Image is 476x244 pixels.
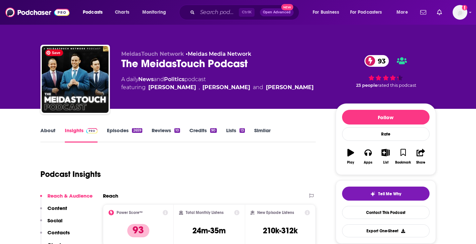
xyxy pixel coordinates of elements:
[197,7,239,18] input: Search podcasts, credits, & more...
[266,83,314,91] a: Ben Meiselas
[199,83,200,91] span: ,
[121,51,184,57] span: MeidasTouch Network
[132,128,142,133] div: 2659
[281,4,293,10] span: New
[45,49,63,56] span: Save
[359,145,377,169] button: Apps
[254,127,271,143] a: Similar
[416,161,425,165] div: Share
[47,205,67,211] p: Content
[371,55,389,67] span: 93
[78,7,111,18] button: open menu
[342,187,430,201] button: tell me why sparkleTell Me Why
[86,128,98,134] img: Podchaser Pro
[188,51,251,57] a: Meidas Media Network
[121,75,314,91] div: A daily podcast
[142,8,166,17] span: Monitoring
[185,5,306,20] div: Search podcasts, credits, & more...
[342,127,430,141] div: Rate
[347,161,354,165] div: Play
[453,5,467,20] button: Show profile menu
[152,127,180,143] a: Reviews10
[148,83,196,91] div: [PERSON_NAME]
[239,8,255,17] span: Ctrl K
[364,55,389,67] a: 93
[40,229,70,242] button: Contacts
[40,193,93,205] button: Reach & Audience
[412,145,429,169] button: Share
[186,210,223,215] h2: Total Monthly Listens
[356,83,377,88] span: 23 people
[40,205,67,217] button: Content
[462,5,467,10] svg: Add a profile image
[138,76,154,82] a: News
[226,127,245,143] a: Lists13
[210,128,216,133] div: 90
[370,191,375,197] img: tell me why sparkle
[396,8,408,17] span: More
[257,210,294,215] h2: New Episode Listens
[392,7,416,18] button: open menu
[383,161,388,165] div: List
[346,7,392,18] button: open menu
[453,5,467,20] span: Logged in as gabrielle.gantz
[263,226,298,236] h3: 210k-312k
[138,7,175,18] button: open menu
[336,51,436,92] div: 93 23 peoplerated this podcast
[240,128,245,133] div: 13
[253,83,263,91] span: and
[313,8,339,17] span: For Business
[202,83,250,91] a: Brett Meiselas
[117,210,143,215] h2: Power Score™
[111,7,133,18] a: Charts
[378,191,401,197] span: Tell Me Why
[377,145,394,169] button: List
[42,46,109,113] img: The MeidasTouch Podcast
[342,206,430,219] a: Contact This Podcast
[189,127,216,143] a: Credits90
[103,193,118,199] h2: Reach
[260,8,294,16] button: Open AdvancedNew
[174,128,180,133] div: 10
[395,161,411,165] div: Bookmark
[342,145,359,169] button: Play
[40,127,55,143] a: About
[121,83,314,91] span: featuring
[40,217,62,230] button: Social
[154,76,164,82] span: and
[350,8,382,17] span: For Podcasters
[434,7,445,18] a: Show notifications dropdown
[453,5,467,20] img: User Profile
[47,217,62,224] p: Social
[40,169,101,179] h1: Podcast Insights
[127,224,149,237] p: 93
[5,6,69,19] img: Podchaser - Follow, Share and Rate Podcasts
[394,145,412,169] button: Bookmark
[107,127,142,143] a: Episodes2659
[65,127,98,143] a: InsightsPodchaser Pro
[418,7,429,18] a: Show notifications dropdown
[83,8,103,17] span: Podcasts
[308,7,347,18] button: open menu
[164,76,184,82] a: Politics
[263,11,291,14] span: Open Advanced
[115,8,129,17] span: Charts
[377,83,416,88] span: rated this podcast
[342,224,430,237] button: Export One-Sheet
[364,161,372,165] div: Apps
[186,51,251,57] span: •
[47,229,70,236] p: Contacts
[192,226,226,236] h3: 24m-35m
[342,110,430,125] button: Follow
[47,193,93,199] p: Reach & Audience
